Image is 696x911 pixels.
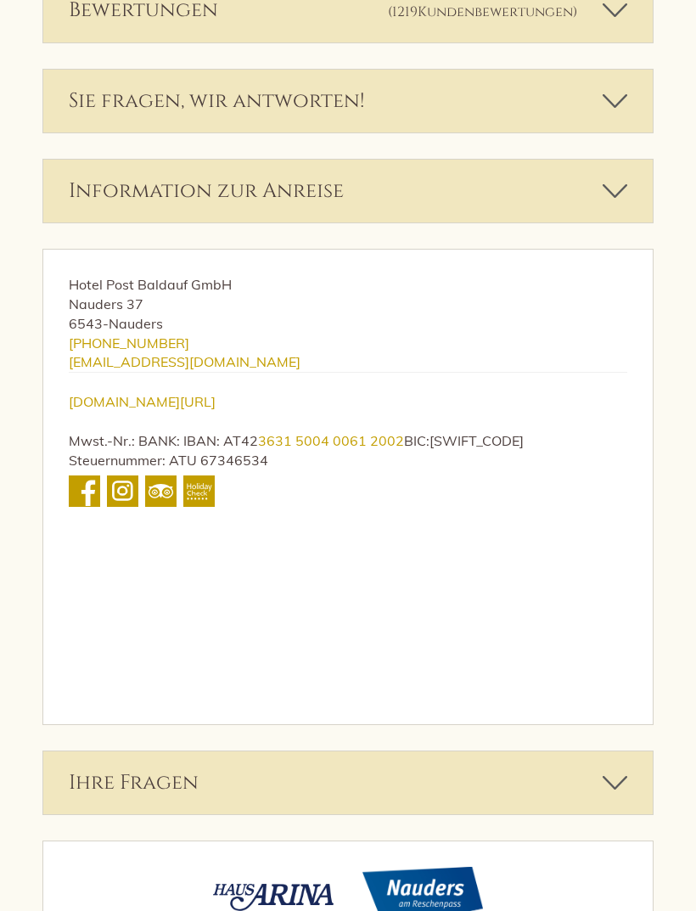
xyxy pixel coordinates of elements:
[69,393,216,410] a: [DOMAIN_NAME][URL]
[388,3,577,21] small: (1219 )
[43,751,653,814] div: Ihre Fragen
[418,3,573,21] span: Kundenbewertungen
[43,70,653,132] div: Sie fragen, wir antworten!
[69,315,103,332] span: 6543
[69,353,300,370] a: [EMAIL_ADDRESS][DOMAIN_NAME]
[132,432,524,449] span: : BANK: IBAN: AT42 BIC:[SWIFT_CODE]
[109,315,163,332] span: Nauders
[69,295,143,312] span: Nauders 37
[162,452,268,469] span: : ATU 67346534
[43,250,653,537] div: - Mwst.-Nr. Steuernummer
[69,335,189,351] a: [PHONE_NUMBER]
[69,276,232,293] span: Hotel Post Baldauf GmbH
[43,160,653,222] div: Information zur Anreise
[258,432,404,449] a: 3631 5004 0061 2002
